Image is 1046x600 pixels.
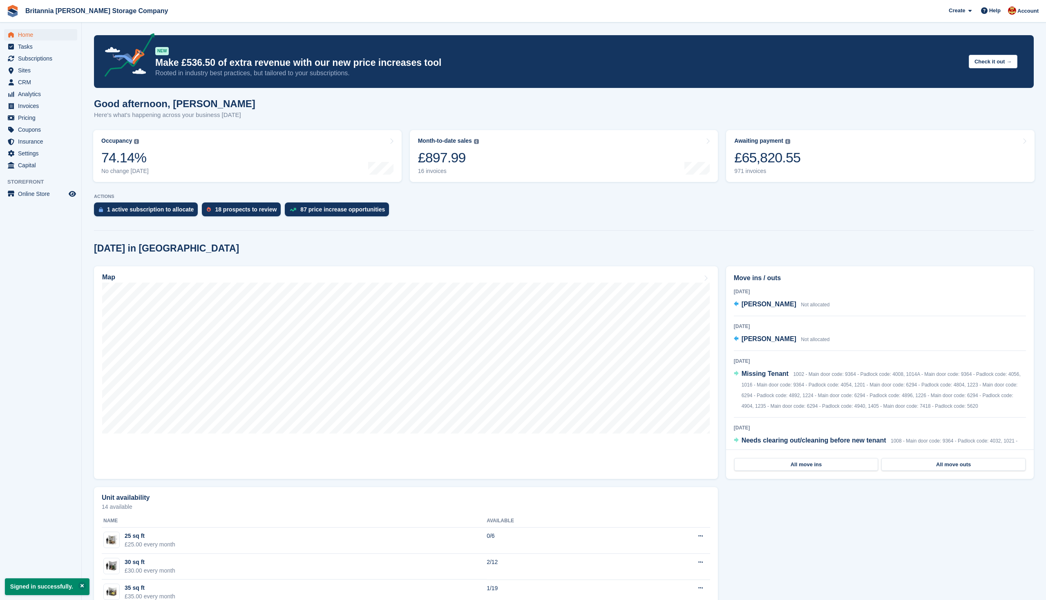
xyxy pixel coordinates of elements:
a: Britannia [PERSON_NAME] Storage Company [22,4,171,18]
img: price-adjustments-announcement-icon-8257ccfd72463d97f412b2fc003d46551f7dbcb40ab6d574587a9cd5c0d94... [98,33,155,80]
div: 1 active subscription to allocate [107,206,194,213]
a: menu [4,136,77,147]
p: Signed in successfully. [5,578,89,595]
span: Capital [18,160,67,171]
span: Missing Tenant [742,370,789,377]
img: icon-info-grey-7440780725fd019a000dd9b08b2336e03edf1995a4989e88bcd33f0948082b44.svg [474,139,479,144]
a: menu [4,53,77,64]
span: [PERSON_NAME] [742,301,796,308]
p: Here's what's happening across your business [DATE] [94,110,255,120]
th: Name [102,515,487,528]
div: £30.00 every month [125,566,175,575]
h2: Unit availability [102,494,150,501]
div: [DATE] [734,424,1026,431]
a: Map [94,266,718,479]
span: Not allocated [801,302,829,308]
span: Analytics [18,88,67,100]
a: menu [4,100,77,112]
div: £25.00 every month [125,540,175,549]
a: All move ins [734,458,878,471]
span: Pricing [18,112,67,124]
a: 1 active subscription to allocate [94,202,202,220]
span: Online Store [18,188,67,200]
div: Awaiting payment [734,137,783,144]
a: 87 price increase opportunities [285,202,393,220]
a: menu [4,29,77,40]
div: 35 sq ft [125,584,175,592]
a: menu [4,160,77,171]
span: 1002 - Main door code: 9364 - Padlock code: 4008, 1014A - Main door code: 9364 - Padlock code: 40... [742,371,1021,409]
a: Occupancy 74.14% No change [DATE] [93,130,402,182]
div: £897.99 [418,149,479,166]
a: menu [4,112,77,124]
span: Needs clearing out/cleaning before new tenant [742,437,886,444]
button: Check it out → [969,55,1017,68]
a: menu [4,188,77,200]
span: Home [18,29,67,40]
div: 18 prospects to review [215,206,277,213]
div: 74.14% [101,149,149,166]
div: 30 sq ft [125,558,175,566]
img: active_subscription_to_allocate_icon-d502201f5373d7db506a760aba3b589e785aa758c864c3986d89f69b8ff3... [99,207,103,212]
p: Make £536.50 of extra revenue with our new price increases tool [155,57,962,69]
div: 16 invoices [418,168,479,175]
a: menu [4,148,77,159]
img: Einar Agustsson [1008,7,1016,15]
a: Month-to-date sales £897.99 16 invoices [410,130,718,182]
div: NEW [155,47,169,55]
span: Tasks [18,41,67,52]
span: Storefront [7,178,81,186]
img: price_increase_opportunities-93ffe204e8149a01c8c9dc8f82e8f89637d9d84a8eef4429ea346261dce0b2c0.svg [290,208,296,211]
span: Help [989,7,1001,15]
img: icon-info-grey-7440780725fd019a000dd9b08b2336e03edf1995a4989e88bcd33f0948082b44.svg [785,139,790,144]
a: menu [4,124,77,135]
img: icon-info-grey-7440780725fd019a000dd9b08b2336e03edf1995a4989e88bcd33f0948082b44.svg [134,139,139,144]
th: Available [487,515,624,528]
div: Month-to-date sales [418,137,472,144]
span: CRM [18,76,67,88]
img: prospect-51fa495bee0391a8d652442698ab0144808aea92771e9ea1ae160a38d050c398.svg [207,207,211,212]
img: 25.jpg [104,534,119,546]
div: Occupancy [101,137,132,144]
div: [DATE] [734,288,1026,295]
a: menu [4,76,77,88]
span: Subscriptions [18,53,67,64]
div: £65,820.55 [734,149,800,166]
a: [PERSON_NAME] Not allocated [734,334,830,345]
td: 0/6 [487,528,624,554]
a: Needs clearing out/cleaning before new tenant 1008 - Main door code: 9364 - Padlock code: 4032, 1... [734,436,1026,467]
span: Invoices [18,100,67,112]
span: Settings [18,148,67,159]
p: ACTIONS [94,194,1034,199]
span: Coupons [18,124,67,135]
span: Create [949,7,965,15]
span: Sites [18,65,67,76]
a: Missing Tenant 1002 - Main door code: 9364 - Padlock code: 4008, 1014A - Main door code: 9364 - P... [734,369,1026,411]
a: Awaiting payment £65,820.55 971 invoices [726,130,1035,182]
a: menu [4,88,77,100]
div: [DATE] [734,323,1026,330]
h2: Move ins / outs [734,273,1026,283]
span: [PERSON_NAME] [742,335,796,342]
div: 25 sq ft [125,532,175,540]
p: 14 available [102,504,710,510]
h2: [DATE] in [GEOGRAPHIC_DATA] [94,243,239,254]
span: Insurance [18,136,67,147]
div: [DATE] [734,357,1026,365]
a: [PERSON_NAME] Not allocated [734,299,830,310]
a: All move outs [881,458,1026,471]
a: Preview store [67,189,77,199]
a: 18 prospects to review [202,202,285,220]
div: No change [DATE] [101,168,149,175]
h1: Good afternoon, [PERSON_NAME] [94,98,255,109]
img: 30-sqft-unit.jpg [104,560,119,572]
span: Not allocated [801,337,829,342]
span: Account [1017,7,1039,15]
h2: Map [102,274,115,281]
div: 87 price increase opportunities [300,206,385,213]
div: 971 invoices [734,168,800,175]
p: Rooted in industry best practices, but tailored to your subscriptions. [155,69,962,78]
td: 2/12 [487,554,624,580]
img: 35-sqft-unit.jpg [104,586,119,598]
a: menu [4,41,77,52]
